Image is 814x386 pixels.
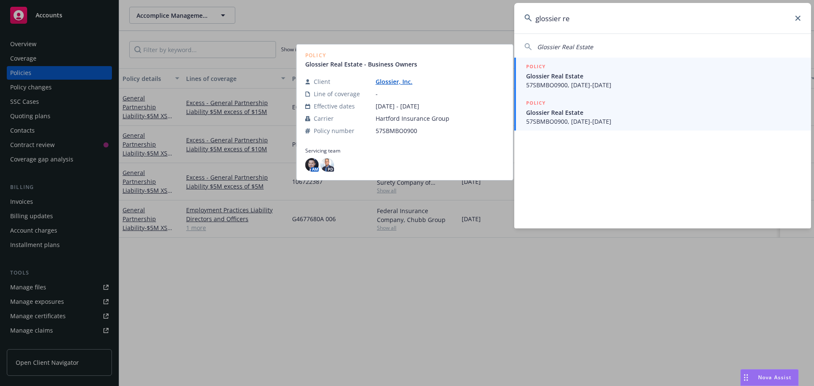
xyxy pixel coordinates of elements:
[526,117,801,126] span: 57SBMBO0900, [DATE]-[DATE]
[741,369,751,386] div: Drag to move
[514,94,811,131] a: POLICYGlossier Real Estate57SBMBO0900, [DATE]-[DATE]
[537,43,593,51] span: Glossier Real Estate
[526,72,801,81] span: Glossier Real Estate
[526,62,546,71] h5: POLICY
[526,99,546,107] h5: POLICY
[526,81,801,89] span: 57SBMBO0900, [DATE]-[DATE]
[740,369,799,386] button: Nova Assist
[514,3,811,33] input: Search...
[514,58,811,94] a: POLICYGlossier Real Estate57SBMBO0900, [DATE]-[DATE]
[758,374,792,381] span: Nova Assist
[526,108,801,117] span: Glossier Real Estate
